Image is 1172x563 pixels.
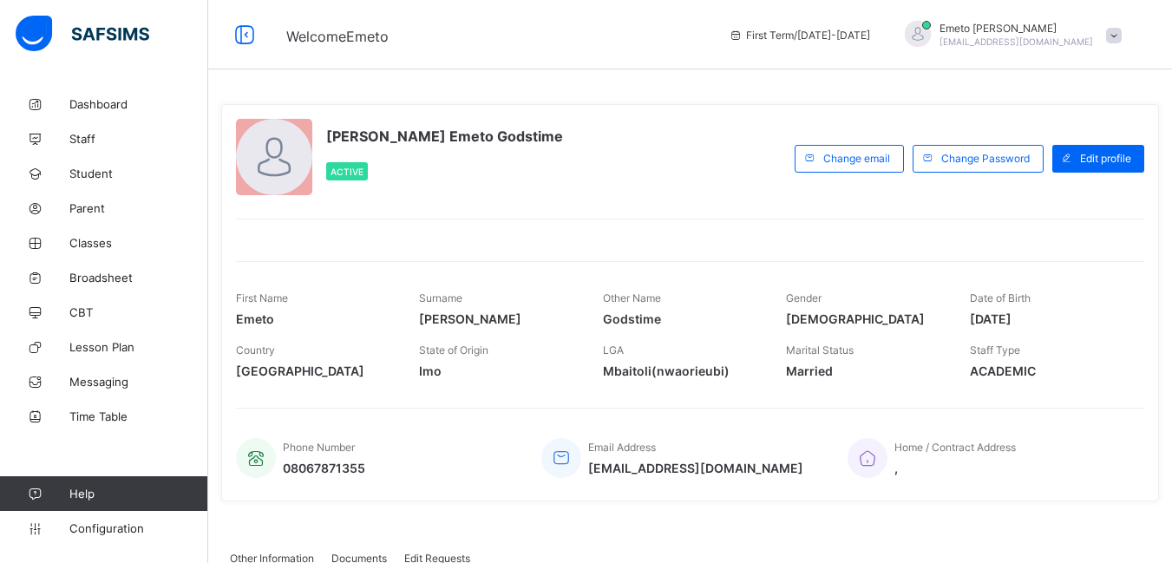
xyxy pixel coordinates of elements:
span: Emeto [PERSON_NAME] [940,22,1093,35]
span: Welcome Emeto [286,28,389,45]
span: session/term information [729,29,870,42]
span: Student [69,167,208,180]
span: Lesson Plan [69,340,208,354]
span: Other Name [603,291,661,304]
span: Email Address [588,441,656,454]
span: Help [69,487,207,501]
span: Broadsheet [69,271,208,285]
span: , [894,461,1016,475]
span: Classes [69,236,208,250]
span: [EMAIL_ADDRESS][DOMAIN_NAME] [588,461,803,475]
span: Emeto [236,311,393,326]
span: [PERSON_NAME] Emeto Godstime [326,128,563,145]
span: [DATE] [970,311,1127,326]
span: [GEOGRAPHIC_DATA] [236,363,393,378]
span: Time Table [69,409,208,423]
span: Imo [419,363,576,378]
span: State of Origin [419,344,488,357]
span: CBT [69,305,208,319]
span: [EMAIL_ADDRESS][DOMAIN_NAME] [940,36,1093,47]
span: Dashboard [69,97,208,111]
span: First Name [236,291,288,304]
span: Messaging [69,375,208,389]
img: safsims [16,16,149,52]
span: Configuration [69,521,207,535]
span: Staff Type [970,344,1020,357]
span: LGA [603,344,624,357]
span: Parent [69,201,208,215]
span: Country [236,344,275,357]
span: Surname [419,291,462,304]
span: ACADEMIC [970,363,1127,378]
span: Change Password [941,152,1030,165]
span: Date of Birth [970,291,1031,304]
span: Gender [786,291,822,304]
span: Edit profile [1080,152,1131,165]
span: Staff [69,132,208,146]
span: 08067871355 [283,461,365,475]
span: Marital Status [786,344,854,357]
div: EmetoAusten [887,21,1130,49]
span: Phone Number [283,441,355,454]
span: Married [786,363,943,378]
span: Mbaitoli(nwaorieubi) [603,363,760,378]
span: Active [331,167,363,177]
span: Godstime [603,311,760,326]
span: [DEMOGRAPHIC_DATA] [786,311,943,326]
span: [PERSON_NAME] [419,311,576,326]
span: Change email [823,152,890,165]
span: Home / Contract Address [894,441,1016,454]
